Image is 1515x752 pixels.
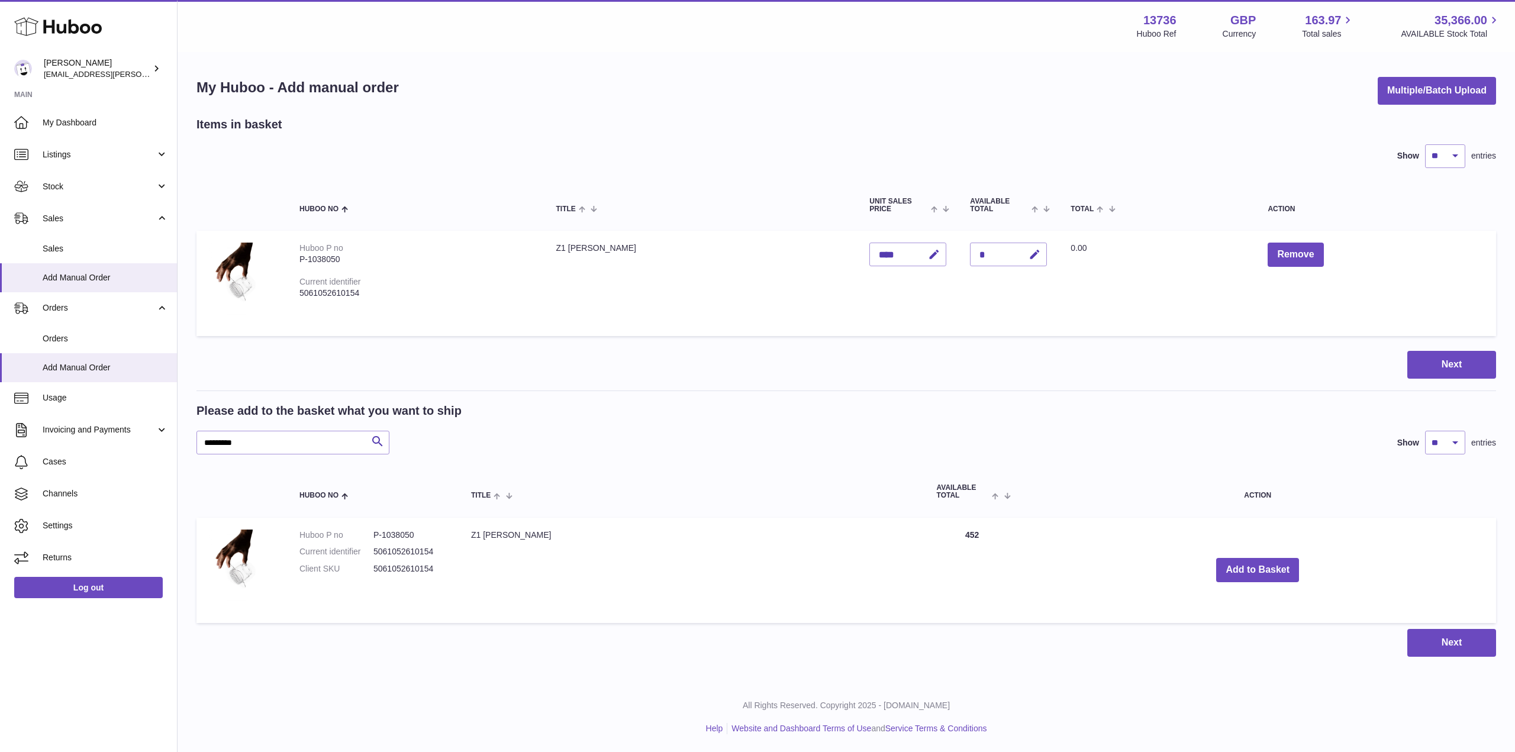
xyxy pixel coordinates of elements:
[1397,150,1419,162] label: Show
[1378,77,1496,105] button: Multiple/Batch Upload
[1305,12,1341,28] span: 163.97
[299,546,373,557] dt: Current identifier
[731,724,871,733] a: Website and Dashboard Terms of Use
[187,700,1506,711] p: All Rights Reserved. Copyright 2025 - [DOMAIN_NAME]
[43,213,156,224] span: Sales
[299,243,343,253] div: Huboo P no
[14,60,32,78] img: horia@orea.uk
[1302,12,1355,40] a: 163.97 Total sales
[196,117,282,133] h2: Items in basket
[43,520,168,531] span: Settings
[556,205,576,213] span: Title
[1143,12,1176,28] strong: 13736
[1230,12,1256,28] strong: GBP
[1401,12,1501,40] a: 35,366.00 AVAILABLE Stock Total
[459,518,925,623] td: Z1 [PERSON_NAME]
[885,724,987,733] a: Service Terms & Conditions
[43,456,168,467] span: Cases
[43,302,156,314] span: Orders
[937,484,989,499] span: AVAILABLE Total
[196,403,462,419] h2: Please add to the basket what you want to ship
[970,198,1029,213] span: AVAILABLE Total
[373,563,447,575] dd: 5061052610154
[373,530,447,541] dd: P-1038050
[43,333,168,344] span: Orders
[1401,28,1501,40] span: AVAILABLE Stock Total
[1268,205,1484,213] div: Action
[43,243,168,254] span: Sales
[43,488,168,499] span: Channels
[299,254,533,265] div: P-1038050
[43,149,156,160] span: Listings
[1020,472,1496,511] th: Action
[544,231,858,336] td: Z1 [PERSON_NAME]
[43,117,168,128] span: My Dashboard
[373,546,447,557] dd: 5061052610154
[1071,243,1087,253] span: 0.00
[1137,28,1176,40] div: Huboo Ref
[43,181,156,192] span: Stock
[14,577,163,598] a: Log out
[44,57,150,80] div: [PERSON_NAME]
[925,518,1020,623] td: 452
[706,724,723,733] a: Help
[869,198,928,213] span: Unit Sales Price
[1407,351,1496,379] button: Next
[1223,28,1256,40] div: Currency
[44,69,237,79] span: [EMAIL_ADDRESS][PERSON_NAME][DOMAIN_NAME]
[43,362,168,373] span: Add Manual Order
[1397,437,1419,448] label: Show
[43,272,168,283] span: Add Manual Order
[1471,437,1496,448] span: entries
[299,530,373,541] dt: Huboo P no
[1216,558,1299,582] button: Add to Basket
[299,205,339,213] span: Huboo no
[471,492,491,499] span: Title
[43,392,168,404] span: Usage
[1407,629,1496,657] button: Next
[208,530,267,608] img: Z1 Brewer
[299,492,339,499] span: Huboo no
[299,563,373,575] dt: Client SKU
[43,552,168,563] span: Returns
[1435,12,1487,28] span: 35,366.00
[727,723,987,734] li: and
[299,277,361,286] div: Current identifier
[196,78,399,97] h1: My Huboo - Add manual order
[208,243,267,321] img: Z1 Brewer
[1071,205,1094,213] span: Total
[1268,243,1323,267] button: Remove
[43,424,156,435] span: Invoicing and Payments
[1471,150,1496,162] span: entries
[299,288,533,299] div: 5061052610154
[1302,28,1355,40] span: Total sales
